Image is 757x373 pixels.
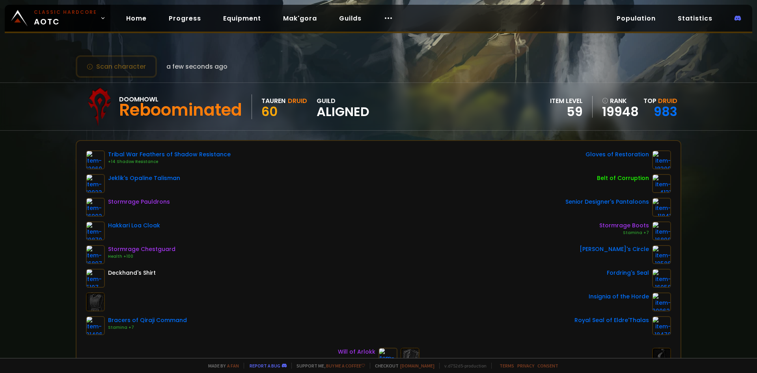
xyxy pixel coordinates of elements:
[108,198,170,206] div: Stormrage Pauldrons
[550,106,583,118] div: 59
[34,9,97,16] small: Classic Hardcore
[326,363,365,369] a: Buy me a coffee
[86,150,105,169] img: item-12960
[658,96,677,105] span: Druid
[370,363,434,369] span: Checkout
[550,96,583,106] div: item level
[217,10,267,26] a: Equipment
[652,316,671,335] img: item-18470
[602,96,639,106] div: rank
[5,5,110,32] a: Classic HardcoreAOTC
[261,96,285,106] div: Tauren
[108,174,180,182] div: Jeklik's Opaline Talisman
[86,245,105,264] img: item-16897
[86,198,105,217] img: item-16902
[333,10,368,26] a: Guilds
[338,348,375,356] div: Will of Arlokk
[610,10,662,26] a: Population
[439,363,487,369] span: v. d752d5 - production
[652,269,671,288] img: item-16058
[250,363,280,369] a: Report a bug
[378,348,397,367] img: item-19909
[599,230,649,236] div: Stamina +7
[76,55,157,78] button: Scan character
[574,316,649,324] div: Royal Seal of Eldre'Thalas
[86,316,105,335] img: item-21496
[166,62,227,71] span: a few seconds ago
[317,106,369,118] span: Aligned
[654,103,677,120] a: 983
[108,324,187,331] div: Stamina +7
[86,174,105,193] img: item-19923
[108,159,231,165] div: +14 Shadow Resistance
[585,150,649,159] div: Gloves of Restoration
[108,245,175,253] div: Stormrage Chestguard
[277,10,323,26] a: Mak'gora
[108,316,187,324] div: Bracers of Qiraji Command
[261,103,278,120] span: 60
[599,221,649,230] div: Stormrage Boots
[500,363,514,369] a: Terms
[537,363,558,369] a: Consent
[580,245,649,253] div: [PERSON_NAME]'s Circle
[652,292,671,311] img: item-209624
[652,174,671,193] img: item-4131
[607,269,649,277] div: Fordring's Seal
[602,106,639,118] a: 19948
[589,292,649,301] div: Insignia of the Horde
[108,150,231,159] div: Tribal War Feathers of Shadow Resistance
[652,198,671,217] img: item-11841
[652,150,671,169] img: item-18309
[203,363,239,369] span: Made by
[517,363,534,369] a: Privacy
[291,363,365,369] span: Support me,
[671,10,719,26] a: Statistics
[34,9,97,28] span: AOTC
[317,96,369,118] div: guild
[652,221,671,240] img: item-16898
[108,269,156,277] div: Deckhand's Shirt
[119,104,242,116] div: Reboominated
[108,221,160,230] div: Hakkari Loa Cloak
[400,363,434,369] a: [DOMAIN_NAME]
[643,96,677,106] div: Top
[119,94,242,104] div: Doomhowl
[162,10,207,26] a: Progress
[120,10,153,26] a: Home
[288,96,307,106] div: Druid
[565,198,649,206] div: Senior Designer's Pantaloons
[108,253,175,260] div: Health +100
[597,174,649,182] div: Belt of Corruption
[652,245,671,264] img: item-18586
[86,269,105,288] img: item-5107
[86,221,105,240] img: item-19870
[227,363,239,369] a: a fan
